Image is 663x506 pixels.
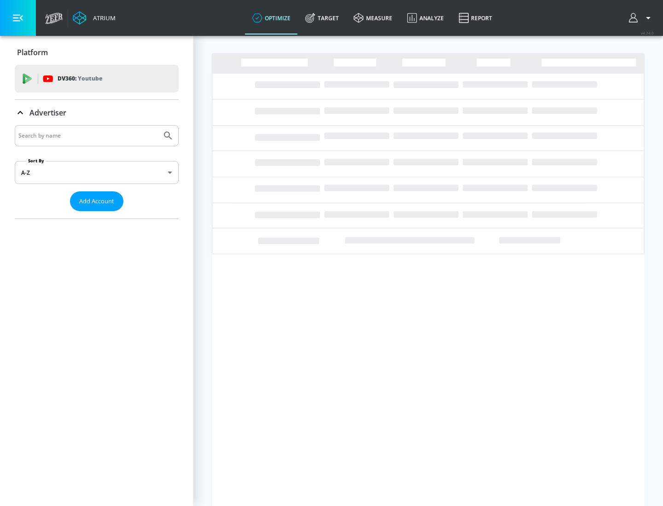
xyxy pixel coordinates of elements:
p: Advertiser [29,108,66,118]
a: Analyze [400,1,451,34]
a: Report [451,1,500,34]
a: optimize [245,1,298,34]
p: Platform [17,47,48,57]
p: Youtube [78,74,102,83]
label: Sort By [26,158,46,164]
span: v 4.24.0 [641,30,654,35]
div: Advertiser [15,125,179,218]
p: DV360: [58,74,102,84]
nav: list of Advertiser [15,211,179,218]
a: Atrium [73,11,116,25]
a: measure [346,1,400,34]
input: Search by name [18,130,158,142]
div: Atrium [89,14,116,22]
div: Platform [15,40,179,65]
a: Target [298,1,346,34]
div: Advertiser [15,100,179,126]
div: A-Z [15,161,179,184]
button: Add Account [70,191,123,211]
div: DV360: Youtube [15,65,179,92]
span: Add Account [79,196,114,207]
